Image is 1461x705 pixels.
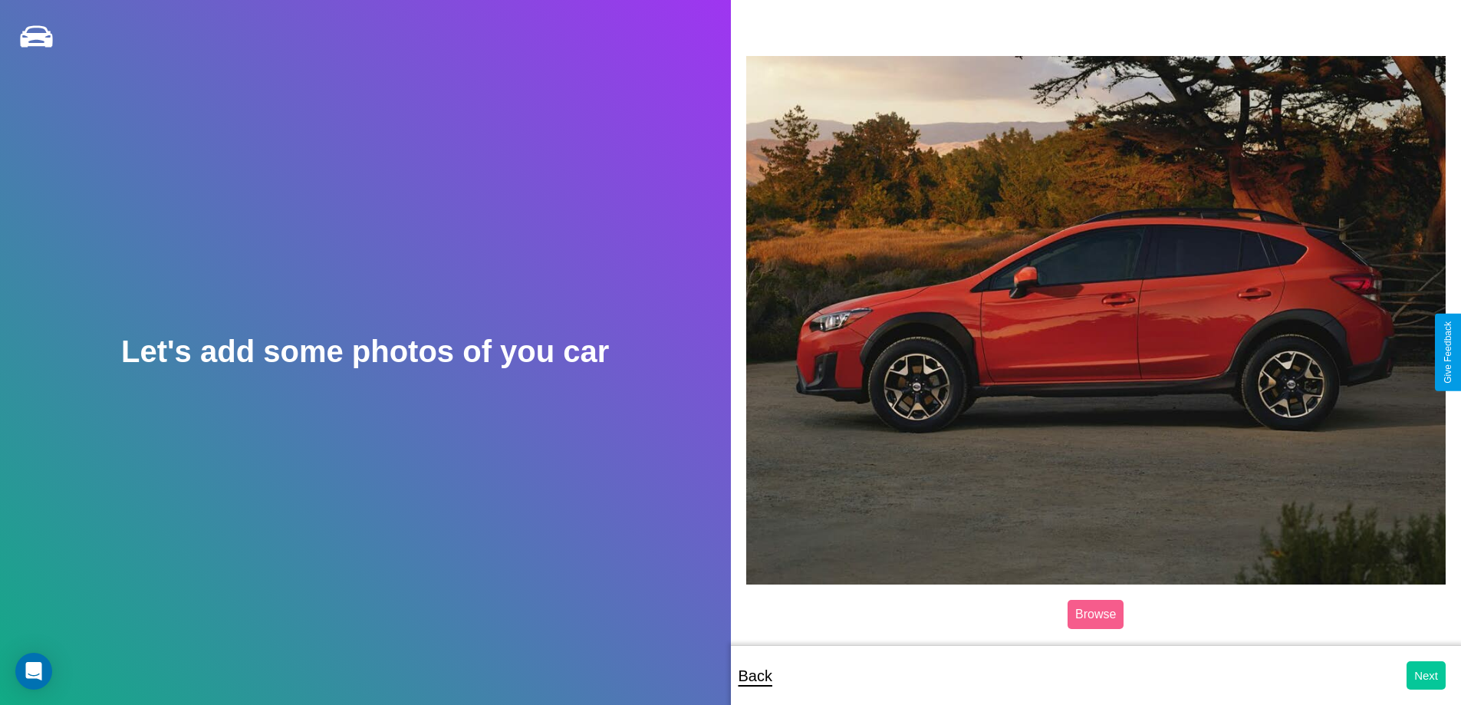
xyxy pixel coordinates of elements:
[121,334,609,369] h2: Let's add some photos of you car
[739,662,772,690] p: Back
[15,653,52,690] div: Open Intercom Messenger
[1443,321,1453,384] div: Give Feedback
[1407,661,1446,690] button: Next
[1068,600,1124,629] label: Browse
[746,56,1446,584] img: posted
